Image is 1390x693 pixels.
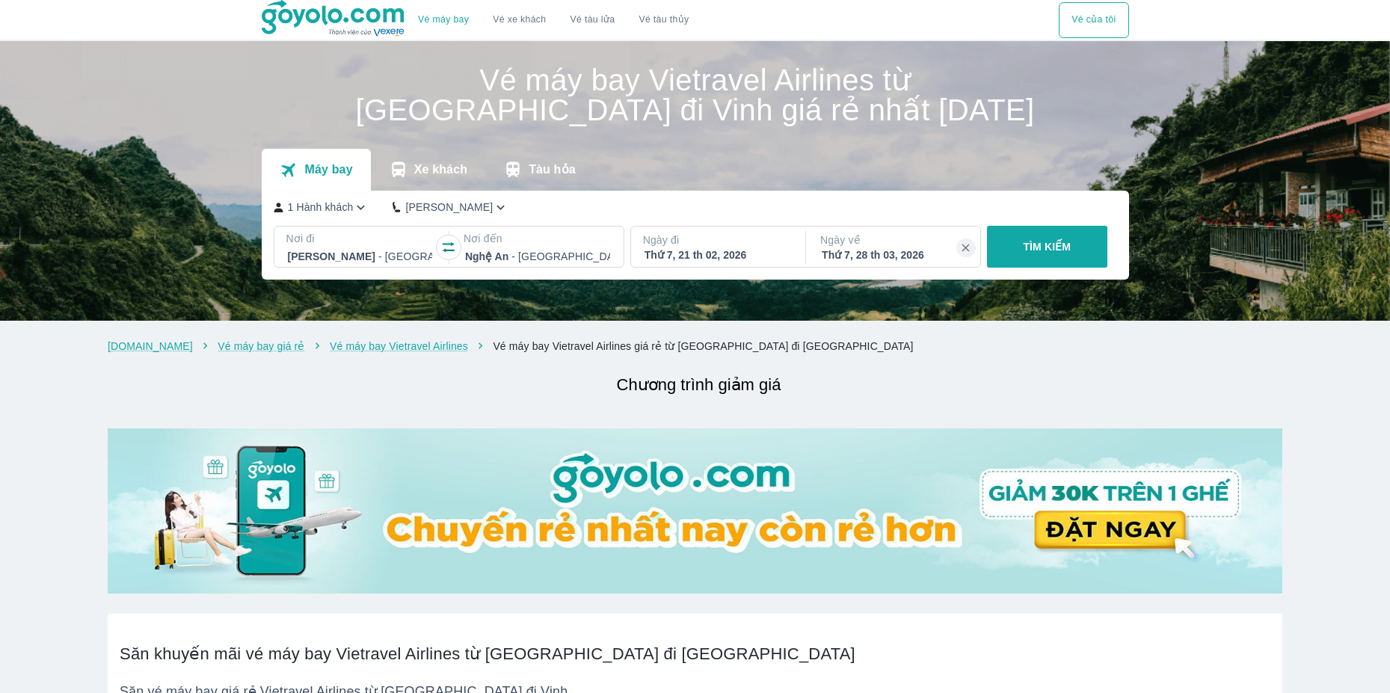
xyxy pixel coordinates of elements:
[108,340,193,352] a: [DOMAIN_NAME]
[559,2,627,38] a: Vé tàu lửa
[627,2,701,38] button: Vé tàu thủy
[108,428,1282,594] img: banner-home
[405,200,493,215] p: [PERSON_NAME]
[1059,2,1128,38] div: choose transportation mode
[643,232,791,247] p: Ngày đi
[493,14,546,25] a: Vé xe khách
[645,247,790,262] div: Thứ 7, 21 th 02, 2026
[304,162,352,177] p: Máy bay
[822,247,967,262] div: Thứ 7, 28 th 03, 2026
[820,232,968,247] p: Ngày về
[218,340,304,352] a: Vé máy bay giá rẻ
[418,14,469,25] a: Vé máy bay
[529,162,576,177] p: Tàu hỏa
[288,200,354,215] p: 1 Hành khách
[987,226,1107,268] button: TÌM KIẾM
[330,340,468,352] a: Vé máy bay Vietravel Airlines
[493,340,913,352] a: Vé máy bay Vietravel Airlines giá rẻ từ [GEOGRAPHIC_DATA] đi [GEOGRAPHIC_DATA]
[274,200,369,215] button: 1 Hành khách
[406,2,701,38] div: choose transportation mode
[120,644,1270,665] h2: Săn khuyến mãi vé máy bay Vietravel Airlines từ [GEOGRAPHIC_DATA] đi [GEOGRAPHIC_DATA]
[1023,239,1071,254] p: TÌM KIẾM
[1059,2,1128,38] button: Vé của tôi
[393,200,508,215] button: [PERSON_NAME]
[414,162,467,177] p: Xe khách
[108,339,1282,354] nav: breadcrumb
[262,65,1129,125] h1: Vé máy bay Vietravel Airlines từ [GEOGRAPHIC_DATA] đi Vinh giá rẻ nhất [DATE]
[286,231,434,246] p: Nơi đi
[464,231,612,246] p: Nơi đến
[262,149,594,191] div: transportation tabs
[115,372,1282,398] h2: Chương trình giảm giá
